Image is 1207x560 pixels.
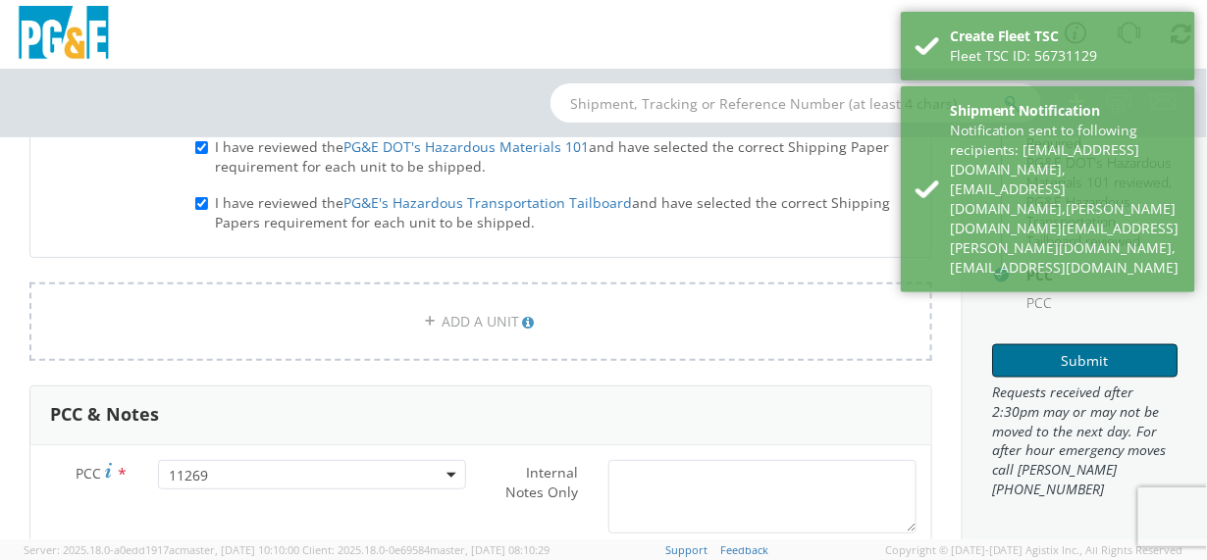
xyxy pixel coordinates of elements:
[885,542,1183,558] span: Copyright © [DATE]-[DATE] Agistix Inc., All Rights Reserved
[992,344,1178,378] button: Submit
[29,282,932,361] a: ADD A UNIT
[215,137,889,176] span: I have reviewed the and have selected the correct Shipping Paper requirement for each unit to be ...
[158,460,466,489] span: 11269
[950,101,1181,121] div: Shipment Notification
[992,382,1178,500] span: Requests received after 2:30pm may or may not be moved to the next day. For after hour emergency ...
[721,542,769,557] a: Feedback
[430,542,550,557] span: master, [DATE] 08:10:29
[50,405,159,425] h3: PCC & Notes
[343,193,632,212] a: PG&E's Hazardous Transportation Tailboard
[950,46,1181,66] div: Fleet TSC ID: 56731129
[343,137,589,156] a: PG&E DOT's Hazardous Materials 101
[950,26,1181,46] div: Create Fleet TSC
[551,83,1041,123] input: Shipment, Tracking or Reference Number (at least 4 chars)
[1026,293,1052,312] span: PCC
[666,542,708,557] a: Support
[215,193,890,231] span: I have reviewed the and have selected the correct Shipping Papers requirement for each unit to be...
[195,141,208,154] input: I have reviewed thePG&E DOT's Hazardous Materials 101and have selected the correct Shipping Paper...
[950,121,1181,278] div: Notification sent to following recipients: [EMAIL_ADDRESS][DOMAIN_NAME],[EMAIL_ADDRESS][DOMAIN_NA...
[169,466,455,484] span: 11269
[76,464,101,483] span: PCC
[15,6,113,64] img: pge-logo-06675f144f4cfa6a6814.png
[24,542,299,557] span: Server: 2025.18.0-a0edd1917ac
[506,463,579,501] span: Internal Notes Only
[302,542,550,557] span: Client: 2025.18.0-0e69584
[195,197,208,210] input: I have reviewed thePG&E's Hazardous Transportation Tailboardand have selected the correct Shippin...
[180,542,299,557] span: master, [DATE] 10:10:00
